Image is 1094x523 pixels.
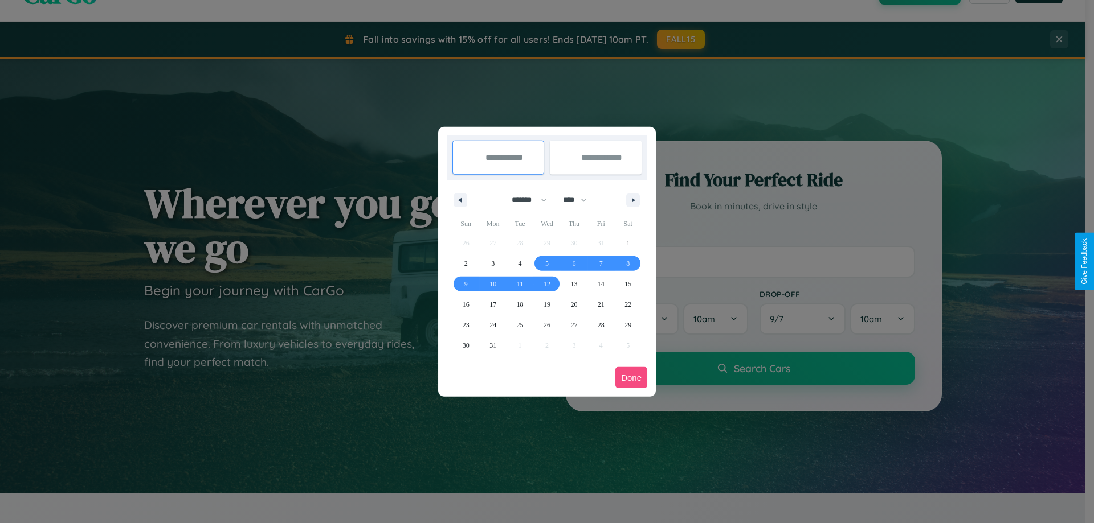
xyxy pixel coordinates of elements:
button: 1 [615,233,642,253]
span: 18 [517,294,524,315]
span: 5 [545,253,549,274]
button: 3 [479,253,506,274]
button: 7 [587,253,614,274]
span: 14 [598,274,605,294]
span: 10 [489,274,496,294]
button: 5 [533,253,560,274]
span: Fri [587,215,614,233]
button: 20 [561,294,587,315]
span: 23 [463,315,470,335]
span: 17 [489,294,496,315]
span: 28 [598,315,605,335]
span: 6 [572,253,575,274]
span: 25 [517,315,524,335]
button: 26 [533,315,560,335]
span: 24 [489,315,496,335]
span: 29 [624,315,631,335]
button: 29 [615,315,642,335]
button: 15 [615,274,642,294]
span: 19 [544,294,550,315]
span: 8 [626,253,630,274]
span: 16 [463,294,470,315]
span: Wed [533,215,560,233]
button: 19 [533,294,560,315]
button: 8 [615,253,642,274]
button: 4 [507,253,533,274]
button: 28 [587,315,614,335]
button: 17 [479,294,506,315]
span: 11 [517,274,524,294]
span: 7 [599,253,603,274]
button: 10 [479,274,506,294]
span: Tue [507,215,533,233]
button: 6 [561,253,587,274]
span: 13 [570,274,577,294]
span: 12 [544,274,550,294]
button: 16 [452,294,479,315]
span: 2 [464,253,468,274]
button: 21 [587,294,614,315]
span: 22 [624,294,631,315]
button: 24 [479,315,506,335]
span: 26 [544,315,550,335]
button: 31 [479,335,506,356]
span: Mon [479,215,506,233]
button: Done [615,367,647,388]
button: 12 [533,274,560,294]
span: Sat [615,215,642,233]
span: 3 [491,253,495,274]
button: 9 [452,274,479,294]
span: 9 [464,274,468,294]
span: Thu [561,215,587,233]
div: Give Feedback [1080,238,1088,285]
button: 13 [561,274,587,294]
button: 27 [561,315,587,335]
span: 30 [463,335,470,356]
button: 18 [507,294,533,315]
span: Sun [452,215,479,233]
span: 27 [570,315,577,335]
span: 20 [570,294,577,315]
button: 23 [452,315,479,335]
span: 15 [624,274,631,294]
button: 14 [587,274,614,294]
button: 25 [507,315,533,335]
span: 1 [626,233,630,253]
button: 30 [452,335,479,356]
button: 22 [615,294,642,315]
span: 4 [519,253,522,274]
button: 2 [452,253,479,274]
button: 11 [507,274,533,294]
span: 21 [598,294,605,315]
span: 31 [489,335,496,356]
